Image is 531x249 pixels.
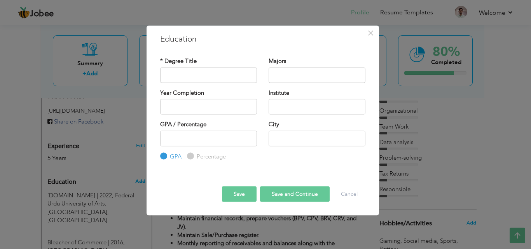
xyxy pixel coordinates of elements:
button: Close [365,26,377,39]
label: Year Completion [160,89,204,97]
button: Cancel [333,186,365,202]
label: City [269,120,279,129]
label: Institute [269,89,289,97]
span: × [367,26,374,40]
button: Save and Continue [260,186,330,202]
label: * Degree Title [160,57,197,65]
label: Majors [269,57,286,65]
h3: Education [160,33,365,45]
label: Percentage [195,152,226,160]
label: GPA / Percentage [160,120,206,129]
label: GPA [168,152,182,160]
button: Save [222,186,257,202]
